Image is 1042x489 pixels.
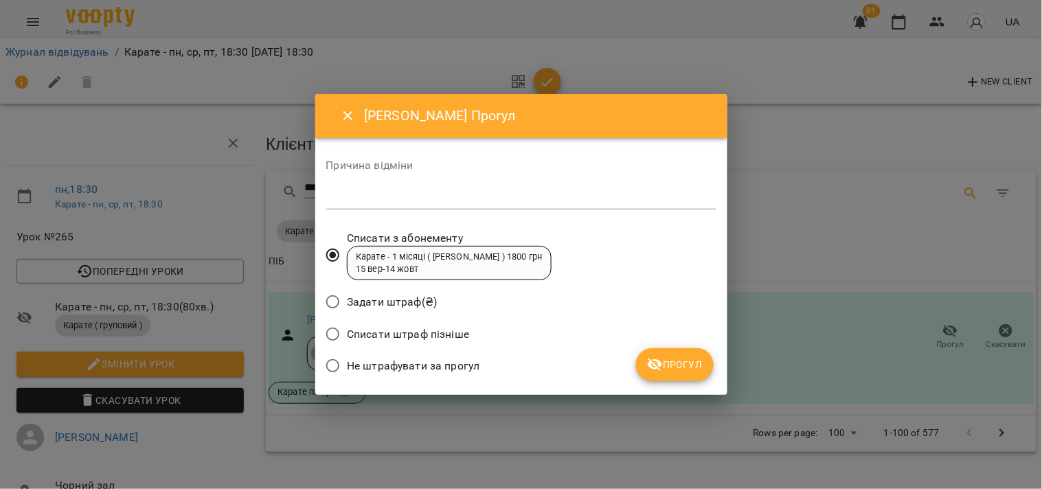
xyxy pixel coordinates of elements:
[364,105,710,126] h6: [PERSON_NAME] Прогул
[347,358,479,374] span: Не штрафувати за прогул
[647,356,703,373] span: Прогул
[326,160,716,171] label: Причина відміни
[356,251,542,276] div: Карате - 1 місяці ( [PERSON_NAME] ) 1800 грн 15 вер - 14 жовт
[347,294,437,310] span: Задати штраф(₴)
[347,326,469,343] span: Списати штраф пізніше
[347,230,551,247] span: Списати з абонементу
[332,100,365,133] button: Close
[636,348,714,381] button: Прогул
